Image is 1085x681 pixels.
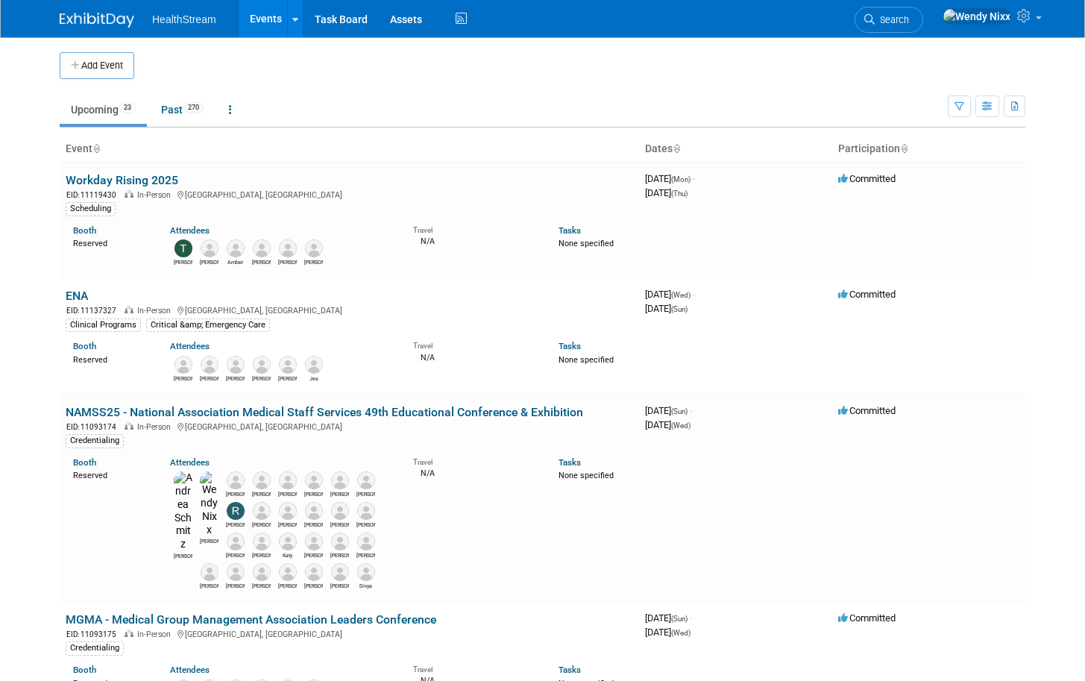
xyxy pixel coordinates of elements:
img: Kimberly Pantoja [253,356,271,374]
span: [DATE] [645,187,688,198]
div: Reserved [73,352,148,365]
img: Kelly Kaechele [331,502,349,520]
img: Bryan Robbins [227,471,245,489]
img: Brandi Zevenbergen [227,533,245,550]
div: Jes Walker [304,374,323,383]
div: Meghan Kurtz [252,581,271,590]
a: Booth [73,457,96,468]
img: Sadie Welch [279,502,297,520]
span: (Wed) [671,291,691,299]
th: Event [60,136,639,162]
div: Reuben Faber [252,489,271,498]
div: [GEOGRAPHIC_DATA], [GEOGRAPHIC_DATA] [66,420,633,433]
div: Clinical Programs [66,318,141,332]
div: Sarah Cassidy [252,550,271,559]
div: Joanna Juergens [356,550,375,559]
div: [GEOGRAPHIC_DATA], [GEOGRAPHIC_DATA] [66,304,633,316]
div: Jackie Jones [200,581,218,590]
a: Attendees [170,665,210,675]
div: Amy Kleist [252,520,271,529]
span: [DATE] [645,173,695,184]
div: Critical &amp; Emergency Care [146,318,270,332]
div: Nicole Otte [304,550,323,559]
th: Dates [639,136,832,162]
img: Jennie Julius [305,471,323,489]
span: Committed [838,289,896,300]
img: Divya Shroff [357,563,375,581]
span: [DATE] [645,289,695,300]
a: MGMA - Medical Group Management Association Leaders Conference [66,612,436,627]
span: Committed [838,173,896,184]
img: Meghan Kurtz [253,563,271,581]
a: Tasks [559,665,581,675]
img: Logan Blackfan [174,356,192,374]
div: Bryan Robbins [226,489,245,498]
img: Chris Gann [357,502,375,520]
img: In-Person Event [125,630,133,637]
span: (Mon) [671,175,691,183]
img: Nicole Otte [305,533,323,550]
div: Doug Keyes [304,257,323,266]
span: (Thu) [671,189,688,198]
span: Search [875,14,909,25]
span: - [693,289,695,300]
span: In-Person [137,190,175,200]
img: Katy Young [279,533,297,550]
span: [DATE] [645,612,692,624]
span: Committed [838,405,896,416]
span: 23 [119,102,136,113]
div: Tom Heitz [278,581,297,590]
a: NAMSS25 - National Association Medical Staff Services 49th Educational Conference & Exhibition [66,405,583,419]
img: Sarah Cassidy [253,533,271,550]
img: Wendy Nixx [200,471,218,536]
div: Kameron Staten [278,374,297,383]
img: Jenny Goodwin [253,239,271,257]
img: ExhibitDay [60,13,134,28]
div: Andrea Schmitz [174,551,192,560]
span: (Wed) [671,421,691,430]
img: In-Person Event [125,422,133,430]
a: Upcoming23 [60,95,147,124]
div: Credentialing [66,641,124,655]
th: Participation [832,136,1025,162]
img: Brianna Gabriel [357,471,375,489]
div: Reserved [73,468,148,481]
div: Aaron Faber [304,520,323,529]
span: EID: 11093175 [66,630,122,638]
span: [DATE] [645,419,691,430]
img: Tiffany Tuetken [174,239,192,257]
a: ENA [66,289,88,303]
span: In-Person [137,630,175,639]
div: Amber Walker [226,257,245,266]
div: Credentialing [66,434,124,448]
img: Amy White [279,239,297,257]
img: Kevin O'Hara [331,563,349,581]
a: Booth [73,665,96,675]
span: In-Person [137,422,175,432]
img: Katie Jobst [279,471,297,489]
span: [DATE] [645,405,692,416]
img: Reuben Faber [253,471,271,489]
div: Divya Shroff [356,581,375,590]
span: - [693,173,695,184]
div: Brandi Zevenbergen [226,550,245,559]
div: [GEOGRAPHIC_DATA], [GEOGRAPHIC_DATA] [66,188,633,201]
a: Tasks [559,225,581,236]
div: N/A [413,467,536,479]
div: Travel [413,453,536,467]
span: (Sun) [671,615,688,623]
div: Jenny Goodwin [252,257,271,266]
img: Andrea Schmitz [174,471,192,551]
img: Doug Keyes [305,239,323,257]
span: Committed [838,612,896,624]
span: None specified [559,355,614,365]
img: Joanna Juergens [357,533,375,550]
div: Amy White [278,257,297,266]
a: Tasks [559,457,581,468]
img: Jes Walker [305,356,323,374]
div: N/A [413,235,536,247]
div: N/A [413,351,536,363]
img: Jackie Jones [201,563,218,581]
span: [DATE] [645,303,688,314]
a: Sort by Event Name [92,142,100,154]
